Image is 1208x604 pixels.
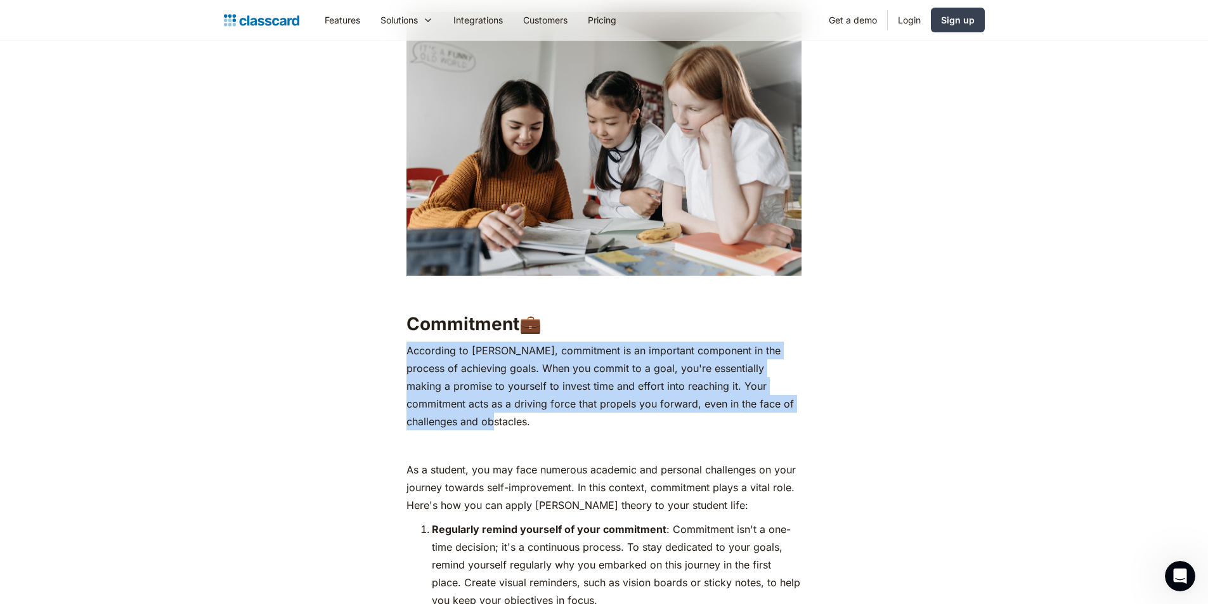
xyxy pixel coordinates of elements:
a: Integrations [443,6,513,34]
p: According to [PERSON_NAME], commitment is an important component in the process of achieving goal... [406,342,802,430]
div: Solutions [380,13,418,27]
a: Logo [224,11,299,29]
p: As a student, you may face numerous academic and personal challenges on your journey towards self... [406,461,802,514]
a: Customers [513,6,578,34]
iframe: Intercom live chat [1165,561,1195,591]
div: Sign up [941,13,975,27]
div: Solutions [370,6,443,34]
a: Get a demo [819,6,887,34]
img: Three girls discussing [406,12,802,276]
strong: 💼 [519,313,542,335]
a: Login [888,6,931,34]
a: Features [315,6,370,34]
h2: Commitment [406,312,802,335]
strong: Regularly remind yourself of your commitment [432,523,666,536]
p: ‍ [406,437,802,454]
a: Sign up [931,8,985,32]
p: ‍ [406,282,802,300]
a: Pricing [578,6,627,34]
